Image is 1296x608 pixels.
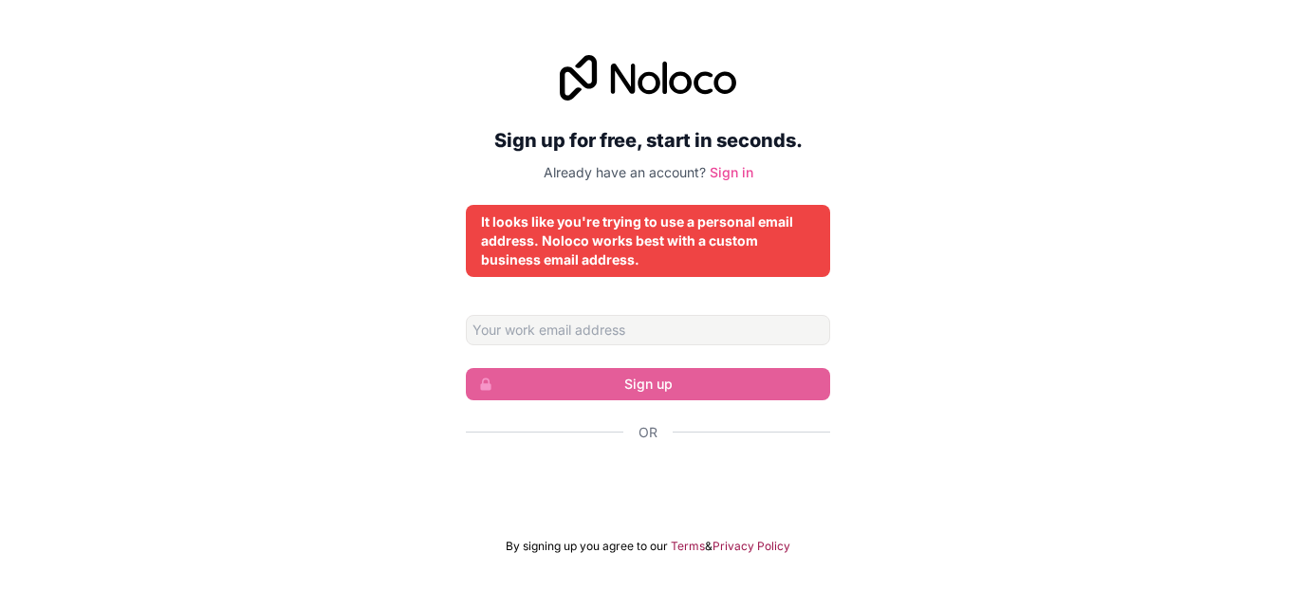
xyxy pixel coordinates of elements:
[456,463,840,505] iframe: Sign in with Google Button
[671,539,705,554] a: Terms
[466,123,830,157] h2: Sign up for free, start in seconds.
[544,164,706,180] span: Already have an account?
[710,164,753,180] a: Sign in
[506,539,668,554] span: By signing up you agree to our
[639,423,657,442] span: Or
[466,315,830,345] input: Email address
[481,212,815,269] div: It looks like you're trying to use a personal email address. Noloco works best with a custom busi...
[705,539,713,554] span: &
[713,539,790,554] a: Privacy Policy
[466,368,830,400] button: Sign up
